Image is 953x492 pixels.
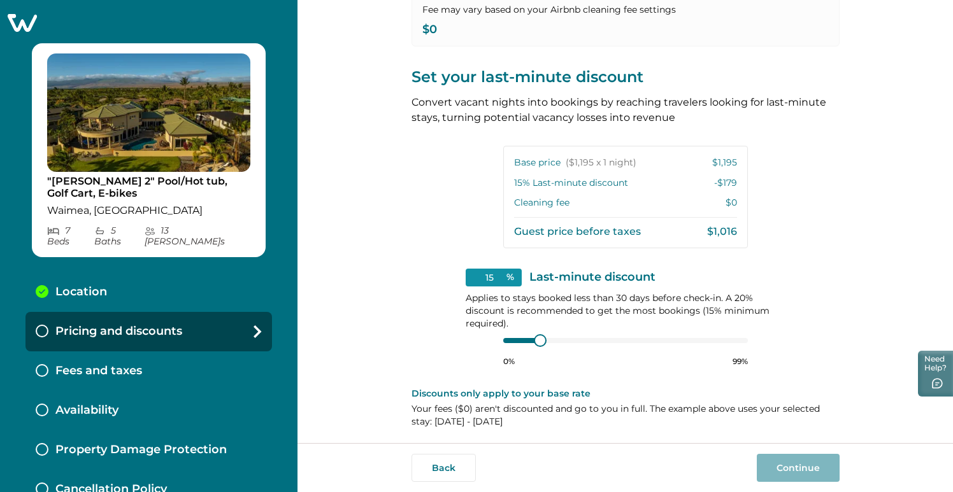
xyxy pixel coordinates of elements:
p: Guest price before taxes [514,225,641,238]
p: Property Damage Protection [55,443,227,457]
p: -$179 [714,177,737,190]
p: "[PERSON_NAME] 2" Pool/Hot tub, Golf Cart, E-bikes [47,175,250,200]
p: 0% [503,356,515,367]
p: Discounts only apply to your base rate [412,387,840,400]
button: Back [412,454,476,482]
p: Applies to stays booked less than 30 days before check-in. A 20% discount is recommended to get t... [466,292,785,330]
p: Convert vacant nights into bookings by reaching travelers looking for last-minute stays, turning ... [412,95,840,125]
p: Set your last-minute discount [412,67,840,87]
p: $1,016 [707,225,737,238]
button: Continue [757,454,840,482]
p: Fees and taxes [55,364,142,378]
p: Your fees ( $0 ) aren't discounted and go to you in full. The example above uses your selected st... [412,402,840,428]
p: Fee may vary based on your Airbnb cleaning fee settings [422,3,829,16]
p: Waimea, [GEOGRAPHIC_DATA] [47,204,250,217]
p: $0 [726,197,737,209]
p: Pricing and discounts [55,325,182,339]
p: Last-minute discount [529,271,656,284]
p: Base price [514,157,636,169]
p: Availability [55,404,118,418]
p: $0 [422,24,829,36]
p: 15 % Last-minute discount [514,177,628,190]
p: Location [55,285,107,299]
p: 5 Bath s [94,225,144,247]
p: 13 [PERSON_NAME] s [145,225,250,247]
img: propertyImage_"Hale Mele 2" Pool/Hot tub, Golf Cart, E-bikes [47,53,250,172]
span: ($1,195 x 1 night) [566,157,636,169]
p: 99% [733,356,748,367]
p: 7 Bed s [47,225,94,247]
p: Cleaning fee [514,197,570,209]
p: $1,195 [712,157,737,169]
